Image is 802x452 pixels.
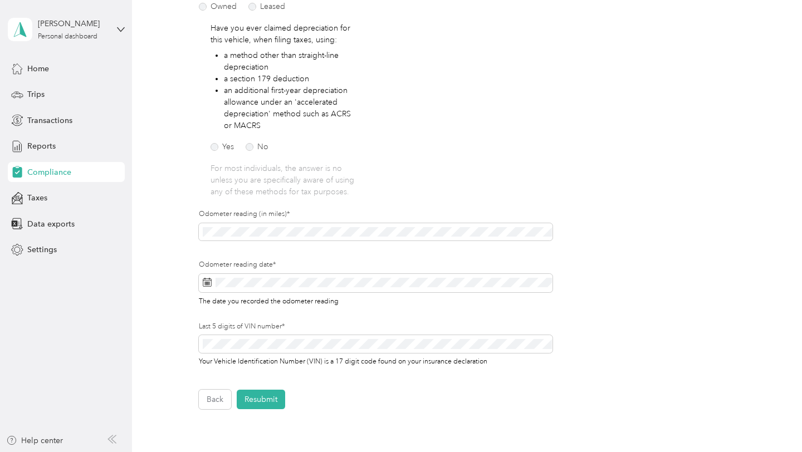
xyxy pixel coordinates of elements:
[6,435,63,446] button: Help center
[199,390,231,409] button: Back
[199,295,339,306] span: The date you recorded the odometer reading
[38,33,97,40] div: Personal dashboard
[27,192,47,204] span: Taxes
[211,22,358,46] p: Have you ever claimed depreciation for this vehicle, when filing taxes, using:
[27,140,56,152] span: Reports
[224,85,358,131] li: an additional first-year depreciation allowance under an 'accelerated depreciation' method such a...
[224,50,358,73] li: a method other than straight-line depreciation
[27,218,75,230] span: Data exports
[199,322,553,332] label: Last 5 digits of VIN number*
[246,143,268,151] label: No
[224,73,358,85] li: a section 179 deduction
[27,115,72,126] span: Transactions
[740,390,802,452] iframe: Everlance-gr Chat Button Frame
[237,390,285,409] button: Resubmit
[27,63,49,75] span: Home
[27,244,57,256] span: Settings
[199,3,237,11] label: Owned
[38,18,107,30] div: [PERSON_NAME]
[199,209,553,219] label: Odometer reading (in miles)*
[199,260,553,270] label: Odometer reading date*
[199,355,487,366] span: Your Vehicle Identification Number (VIN) is a 17 digit code found on your insurance declaration
[211,143,234,151] label: Yes
[248,3,285,11] label: Leased
[27,89,45,100] span: Trips
[211,163,358,198] p: For most individuals, the answer is no unless you are specifically aware of using any of these me...
[27,166,71,178] span: Compliance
